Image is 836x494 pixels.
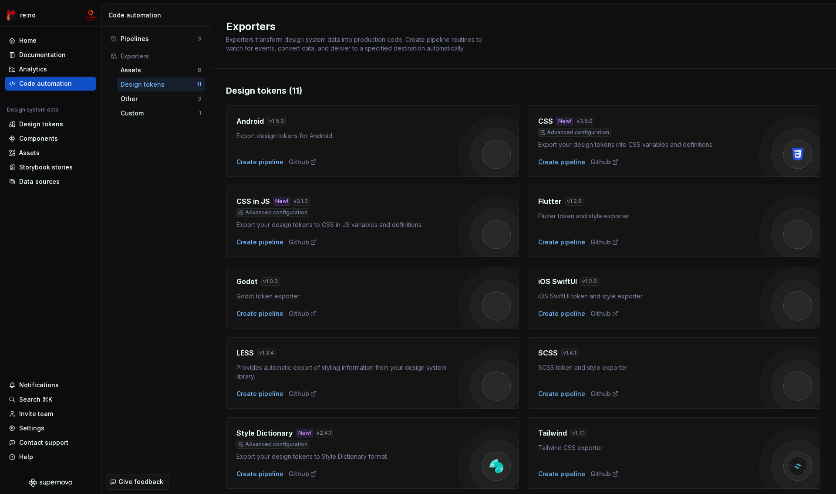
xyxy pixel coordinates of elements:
a: Assets8 [117,63,205,77]
div: Code automation [19,79,72,88]
a: Code automation [5,77,96,91]
div: Custom [121,109,199,118]
div: Design system data [7,106,58,113]
button: Search ⌘K [5,392,96,406]
button: Create pipeline [538,389,585,398]
h4: Flutter [538,196,562,206]
button: Contact support [5,436,96,450]
img: mc-develop [85,10,96,20]
button: Create pipeline [236,389,283,398]
div: v 1.3.4 [257,349,276,357]
a: Analytics [5,62,96,76]
span: Give feedback [118,477,163,486]
div: Export your design tokens to CSS in JS variables and definitions. [236,220,458,229]
div: v 2.4.1 [315,429,333,437]
div: Exporters [121,52,201,61]
div: iOS SwiftUI token and style exporter [538,292,760,301]
a: Github [590,470,619,478]
div: Code automation [108,11,206,20]
div: Documentation [19,51,66,59]
div: New! [273,197,290,206]
button: Create pipeline [236,470,283,478]
div: v 1.4.1 [561,349,578,357]
a: Invite team [5,407,96,421]
a: Github [590,158,619,166]
div: Search ⌘K [19,395,52,404]
div: Help [19,453,33,461]
button: Design tokens11 [117,78,205,91]
div: Assets [19,149,40,157]
a: Components [5,132,96,145]
div: Export your design tokens to Style Dictionary format. [236,452,458,461]
div: Other [121,95,198,103]
div: Export your design tokens into CSS variables and definitions. [538,140,760,149]
div: Assets [121,66,198,74]
div: v 1.7.1 [570,429,587,437]
div: Home [19,36,37,45]
button: Other3 [117,92,205,106]
h2: Exporters [226,20,810,34]
a: Github [289,470,317,478]
a: Github [590,238,619,247]
div: Provides automatic export of styling information from your design system library. [236,363,458,381]
a: Home [5,34,96,47]
span: Exporters transform design system data into production code. Create pipeline routines to watch fo... [226,36,484,52]
div: Flutter token and style exporter [538,212,760,220]
a: Design tokens [5,117,96,131]
img: 4ec385d3-6378-425b-8b33-6545918efdc5.png [6,10,17,20]
h4: CSS [538,116,553,126]
button: Custom1 [117,106,205,120]
div: Create pipeline [538,309,585,318]
div: SCSS token and style exporter [538,363,760,372]
div: v 1.2.8 [565,197,583,206]
div: Advanced configuration [236,208,309,217]
h4: SCSS [538,348,558,358]
a: Github [289,238,317,247]
button: Notifications [5,378,96,392]
div: v 3.5.0 [575,117,594,125]
div: 8 [198,67,201,74]
div: 11 [197,81,201,88]
a: Github [590,389,619,398]
div: Invite team [19,409,53,418]
a: Github [590,309,619,318]
button: Create pipeline [236,238,283,247]
div: New! [556,117,573,125]
a: Storybook stories [5,160,96,174]
a: Data sources [5,175,96,189]
div: Design tokens (11) [226,85,820,97]
div: v 2.1.3 [292,197,310,206]
div: Create pipeline [538,238,585,247]
div: Data sources [19,177,60,186]
button: Create pipeline [538,158,585,166]
div: 3 [198,35,201,42]
div: 3 [198,95,201,102]
button: Pipelines3 [107,32,205,46]
button: Create pipeline [236,158,283,166]
button: Create pipeline [538,470,585,478]
div: Pipelines [121,34,198,43]
div: v 1.2.6 [580,277,599,286]
div: Storybook stories [19,163,73,172]
h4: CSS in JS [236,196,270,206]
div: Github [289,389,317,398]
a: Documentation [5,48,96,62]
a: Supernova Logo [29,478,72,487]
div: Godot token exporter [236,292,458,301]
div: Components [19,134,58,143]
button: Give feedback [106,474,169,490]
h4: Android [236,116,264,126]
div: Github [289,309,317,318]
